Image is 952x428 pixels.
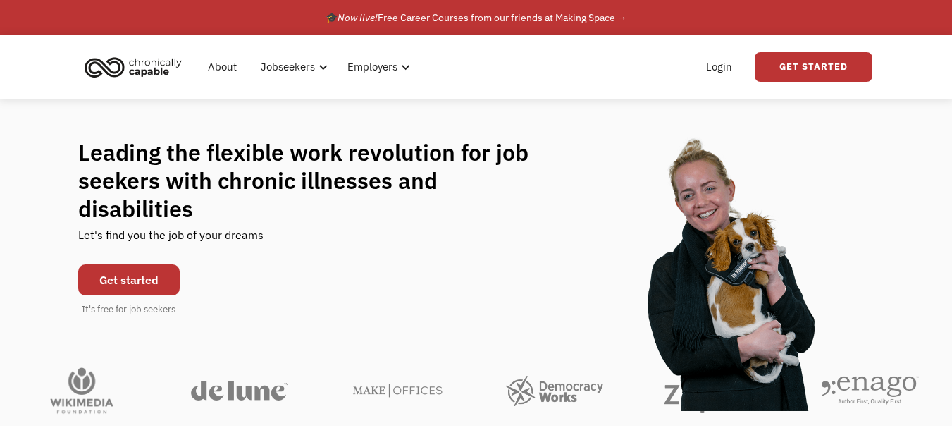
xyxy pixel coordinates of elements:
[78,138,556,223] h1: Leading the flexible work revolution for job seekers with chronic illnesses and disabilities
[261,59,315,75] div: Jobseekers
[199,44,245,90] a: About
[347,59,397,75] div: Employers
[82,302,175,317] div: It's free for job seekers
[339,44,414,90] div: Employers
[80,51,186,82] img: Chronically Capable logo
[78,223,264,257] div: Let's find you the job of your dreams
[338,11,378,24] em: Now live!
[698,44,741,90] a: Login
[326,9,627,26] div: 🎓 Free Career Courses from our friends at Making Space →
[252,44,332,90] div: Jobseekers
[80,51,192,82] a: home
[755,52,872,82] a: Get Started
[78,264,180,295] a: Get started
